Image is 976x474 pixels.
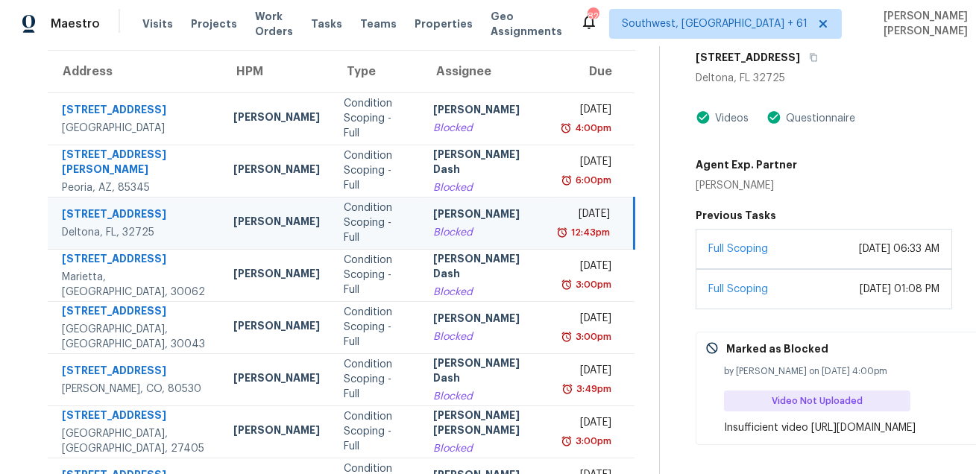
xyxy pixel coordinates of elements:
div: [DATE] [565,363,611,382]
div: Blocked [433,180,541,195]
div: [GEOGRAPHIC_DATA] [62,121,210,136]
div: [PERSON_NAME] [233,110,320,128]
div: [PERSON_NAME] [696,178,797,193]
div: [PERSON_NAME] [233,162,320,180]
div: [PERSON_NAME] [433,102,541,121]
div: Blocked [433,329,541,344]
div: [STREET_ADDRESS] [62,206,210,225]
div: [PERSON_NAME] Dash [433,251,541,285]
div: 3:00pm [573,434,611,449]
div: [PERSON_NAME] [PERSON_NAME] [433,408,541,441]
div: [DATE] [565,154,611,173]
a: Full Scoping [708,284,768,294]
img: Overdue Alarm Icon [561,382,573,396]
span: Video Not Uploaded [772,394,869,408]
div: [STREET_ADDRESS] [62,303,210,322]
div: [PERSON_NAME] [433,311,541,329]
th: Type [332,51,421,92]
th: HPM [221,51,332,92]
div: [DATE] 06:33 AM [859,241,939,256]
img: Overdue Alarm Icon [561,329,573,344]
div: 3:49pm [573,382,611,396]
span: Tasks [311,19,342,29]
div: Questionnaire [781,111,855,126]
div: Deltona, FL, 32725 [62,225,210,240]
p: Marked as Blocked [726,341,828,356]
div: Deltona, FL 32725 [696,71,952,86]
img: Artifact Present Icon [696,110,711,125]
div: [STREET_ADDRESS] [62,363,210,382]
div: [GEOGRAPHIC_DATA], [GEOGRAPHIC_DATA], 30043 [62,322,210,352]
span: Teams [360,16,397,31]
div: [DATE] 01:08 PM [860,282,939,297]
div: Blocked [433,389,541,404]
div: Peoria, AZ, 85345 [62,180,210,195]
div: Condition Scoping - Full [344,253,409,297]
div: [DATE] [565,311,611,329]
div: 828 [588,9,598,24]
span: Projects [191,16,237,31]
span: Work Orders [255,9,293,39]
img: Artifact Present Icon [766,110,781,125]
div: [PERSON_NAME] [233,214,320,233]
img: Overdue Alarm Icon [560,121,572,136]
th: Assignee [421,51,553,92]
div: 4:00pm [572,121,611,136]
img: Overdue Alarm Icon [556,225,568,240]
div: [PERSON_NAME] [233,370,320,389]
div: [PERSON_NAME] [233,318,320,337]
span: Properties [415,16,473,31]
img: Overdue Alarm Icon [561,434,573,449]
div: Blocked [433,285,541,300]
div: Condition Scoping - Full [344,409,409,454]
div: Blocked [433,225,541,240]
div: [DATE] [565,415,611,434]
h5: Agent Exp. Partner [696,157,797,172]
div: [PERSON_NAME] Dash [433,355,541,389]
div: Condition Scoping - Full [344,357,409,402]
div: Condition Scoping - Full [344,305,409,350]
div: [DATE] [565,259,611,277]
div: 12:43pm [568,225,610,240]
span: Maestro [51,16,100,31]
div: [GEOGRAPHIC_DATA], [GEOGRAPHIC_DATA], 27405 [62,426,210,456]
th: Address [48,51,221,92]
div: [STREET_ADDRESS] [62,102,210,121]
div: Condition Scoping - Full [344,200,409,245]
a: Full Scoping [708,244,768,254]
h5: Previous Tasks [696,208,952,223]
div: [DATE] [565,102,611,121]
div: [PERSON_NAME], CO, 80530 [62,382,210,396]
div: 3:00pm [573,277,611,292]
img: Gray Cancel Icon [705,341,719,355]
img: Overdue Alarm Icon [561,173,573,188]
div: [DATE] [565,206,610,225]
th: Due [553,51,634,92]
img: Overdue Alarm Icon [561,277,573,292]
span: [PERSON_NAME] [PERSON_NAME] [878,9,968,39]
div: Blocked [433,441,541,456]
div: Condition Scoping - Full [344,96,409,141]
div: Videos [711,111,749,126]
div: 3:00pm [573,329,611,344]
div: [STREET_ADDRESS] [62,251,210,270]
div: [PERSON_NAME] [233,423,320,441]
span: Visits [142,16,173,31]
div: [STREET_ADDRESS][PERSON_NAME] [62,147,210,180]
span: Geo Assignments [491,9,562,39]
div: Marietta, [GEOGRAPHIC_DATA], 30062 [62,270,210,300]
h5: [STREET_ADDRESS] [696,50,800,65]
div: [PERSON_NAME] [233,266,320,285]
div: [PERSON_NAME] Dash [433,147,541,180]
div: [STREET_ADDRESS] [62,408,210,426]
div: 6:00pm [573,173,611,188]
div: Blocked [433,121,541,136]
span: Southwest, [GEOGRAPHIC_DATA] + 61 [622,16,807,31]
div: Condition Scoping - Full [344,148,409,193]
div: [PERSON_NAME] [433,206,541,225]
